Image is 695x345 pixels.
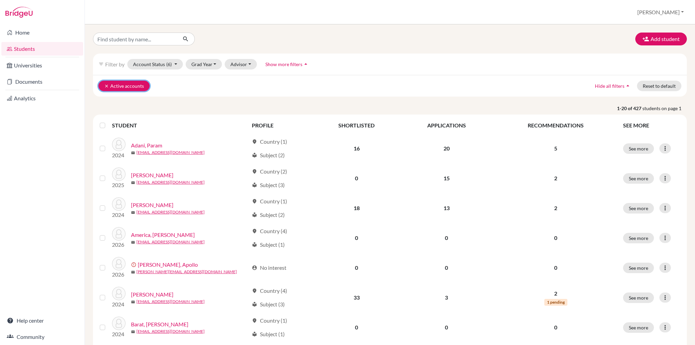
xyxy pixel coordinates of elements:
[617,105,642,112] strong: 1-20 of 427
[252,300,285,308] div: Subject (3)
[136,179,205,185] a: [EMAIL_ADDRESS][DOMAIN_NAME]
[1,75,83,88] a: Documents
[400,134,493,163] td: 20
[252,182,257,188] span: local_library
[131,210,135,215] span: mail
[623,292,654,303] button: See more
[1,59,83,72] a: Universities
[131,171,173,179] a: [PERSON_NAME]
[131,181,135,185] span: mail
[112,138,126,151] img: Adani, Param
[252,181,285,189] div: Subject (3)
[112,227,126,241] img: America, Arthur
[252,330,285,338] div: Subject (1)
[112,117,248,134] th: STUDENT
[5,7,33,18] img: Bridge-U
[112,257,126,270] img: Andreichuk, Apollo
[589,81,637,91] button: Hide all filtersarrow_drop_up
[252,167,287,176] div: Country (2)
[131,270,135,274] span: mail
[497,323,615,331] p: 0
[248,117,313,134] th: PROFILE
[497,234,615,242] p: 0
[131,141,162,149] a: Adani, Param
[623,143,654,154] button: See more
[131,231,195,239] a: America, [PERSON_NAME]
[112,300,126,308] p: 2024
[400,283,493,312] td: 3
[313,253,400,283] td: 0
[131,262,138,267] span: error_outline
[1,26,83,39] a: Home
[136,209,205,215] a: [EMAIL_ADDRESS][DOMAIN_NAME]
[252,228,257,234] span: location_on
[112,317,126,330] img: Barat, Mirko
[252,265,257,270] span: account_circle
[252,302,257,307] span: local_library
[624,82,631,89] i: arrow_drop_up
[93,33,177,45] input: Find student by name...
[595,83,624,89] span: Hide all filters
[112,270,126,279] p: 2026
[497,174,615,182] p: 2
[136,299,205,305] a: [EMAIL_ADDRESS][DOMAIN_NAME]
[127,59,183,69] button: Account Status(6)
[1,92,83,105] a: Analytics
[619,117,684,134] th: SEE MORE
[623,322,654,333] button: See more
[544,299,567,306] span: 1 pending
[400,223,493,253] td: 0
[138,261,198,269] a: [PERSON_NAME], Apollo
[252,197,287,205] div: Country (1)
[98,61,104,67] i: filter_list
[105,61,125,67] span: Filter by
[131,151,135,155] span: mail
[252,317,287,325] div: Country (1)
[252,153,257,158] span: local_library
[313,223,400,253] td: 0
[112,211,126,219] p: 2024
[131,290,173,299] a: [PERSON_NAME]
[265,61,302,67] span: Show more filters
[112,241,126,249] p: 2026
[136,239,205,245] a: [EMAIL_ADDRESS][DOMAIN_NAME]
[1,330,83,344] a: Community
[313,163,400,193] td: 0
[136,328,205,334] a: [EMAIL_ADDRESS][DOMAIN_NAME]
[497,144,615,153] p: 5
[252,241,285,249] div: Subject (1)
[112,197,126,211] img: Alexandridis, Aris
[400,117,493,134] th: APPLICATIONS
[313,134,400,163] td: 16
[112,330,126,338] p: 2024
[1,314,83,327] a: Help center
[252,211,285,219] div: Subject (2)
[252,227,287,235] div: Country (4)
[252,331,257,337] span: local_library
[104,84,109,88] i: clear
[497,264,615,272] p: 0
[623,263,654,273] button: See more
[400,163,493,193] td: 15
[131,300,135,304] span: mail
[623,233,654,243] button: See more
[642,105,687,112] span: students on page 1
[252,242,257,247] span: local_library
[623,203,654,214] button: See more
[400,312,493,342] td: 0
[313,193,400,223] td: 18
[400,253,493,283] td: 0
[252,318,257,323] span: location_on
[252,169,257,174] span: location_on
[623,173,654,184] button: See more
[497,204,615,212] p: 2
[302,61,309,67] i: arrow_drop_up
[131,240,135,244] span: mail
[186,59,222,69] button: Grad Year
[400,193,493,223] td: 13
[313,283,400,312] td: 33
[136,269,237,275] a: [PERSON_NAME][EMAIL_ADDRESS][DOMAIN_NAME]
[252,151,285,159] div: Subject (2)
[112,167,126,181] img: Ahmedov, Behruz
[313,117,400,134] th: SHORTLISTED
